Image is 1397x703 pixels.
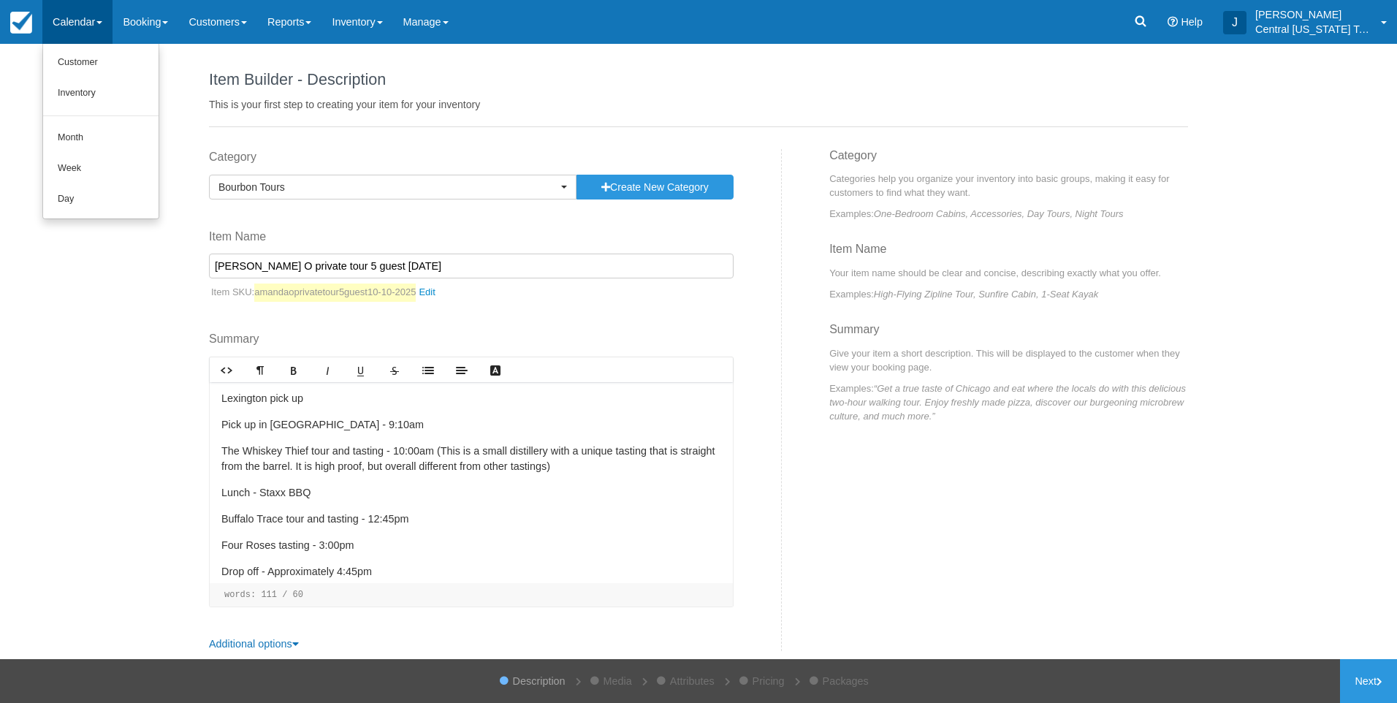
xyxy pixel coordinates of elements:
ul: Calendar [42,44,159,219]
a: Pricing [745,659,792,703]
p: Examples: [829,207,1188,221]
li: words: 111 / 60 [217,589,311,601]
p: Item SKU: [209,284,734,302]
a: Text Color [479,358,512,382]
a: Customer [43,47,159,78]
p: The Whiskey Thief tour and tasting - 10:00am (This is a small distillery with a unique tasting th... [221,444,721,475]
em: High-Flying Zipline Tour, Sunfire Cabin, 1-Seat Kayak [874,289,1098,300]
a: Format [243,358,277,382]
label: Category [209,149,734,166]
h1: Item Builder - Description [209,71,1188,88]
a: Attributes [663,659,722,703]
a: Bold [277,358,311,382]
p: Give your item a short description. This will be displayed to the customer when they view your bo... [829,346,1188,374]
a: Lists [411,358,445,382]
a: Day [43,184,159,215]
div: J [1223,11,1246,34]
h3: Category [829,149,1188,172]
p: Lunch - Staxx BBQ [221,485,721,501]
span: Bourbon Tours [218,180,557,194]
p: Lexington pick up [221,391,721,407]
a: Media [596,659,639,703]
a: HTML [210,358,243,382]
button: Bourbon Tours [209,175,576,199]
p: Pick up in [GEOGRAPHIC_DATA] - 9:10am [221,417,721,433]
i: Help [1168,17,1178,27]
p: [PERSON_NAME] [1255,7,1372,22]
a: Month [43,123,159,153]
a: Inventory [43,78,159,109]
input: Enter a new Item Name [209,254,734,278]
em: “Get a true taste of Chicago and eat where the locals do with this delicious two-hour walking tou... [829,383,1186,422]
p: This is your first step to creating your item for your inventory [209,97,1188,112]
h3: Item Name [829,243,1188,266]
p: Four Roses tasting - 3:00pm [221,538,721,554]
a: amandaoprivatetour5guest10-10-2025 [254,284,441,302]
p: Examples: [829,287,1188,301]
a: Align [445,358,479,382]
em: One-Bedroom Cabins, Accessories, Day Tours, Night Tours [874,208,1124,219]
button: Create New Category [576,175,734,199]
p: Central [US_STATE] Tours [1255,22,1372,37]
a: Underline [344,358,378,382]
a: Create Item - Description [506,659,573,703]
a: Additional options [209,638,299,650]
label: Summary [209,331,734,348]
h3: Summary [829,323,1188,346]
a: Packages [815,659,876,703]
p: Buffalo Trace tour and tasting - 12:45pm [221,512,721,528]
p: Examples: [829,381,1188,423]
p: Categories help you organize your inventory into basic groups, making it easy for customers to fi... [829,172,1188,199]
img: checkfront-main-nav-mini-logo.png [10,12,32,34]
p: Drop off - Approximately 4:45pm [221,564,721,580]
a: Week [43,153,159,184]
a: Strikethrough [378,358,411,382]
p: Your item name should be clear and concise, describing exactly what you offer. [829,266,1188,280]
label: Item Name [209,229,734,246]
span: Help [1181,16,1203,28]
a: Next [1340,659,1397,703]
a: Italic [311,358,344,382]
